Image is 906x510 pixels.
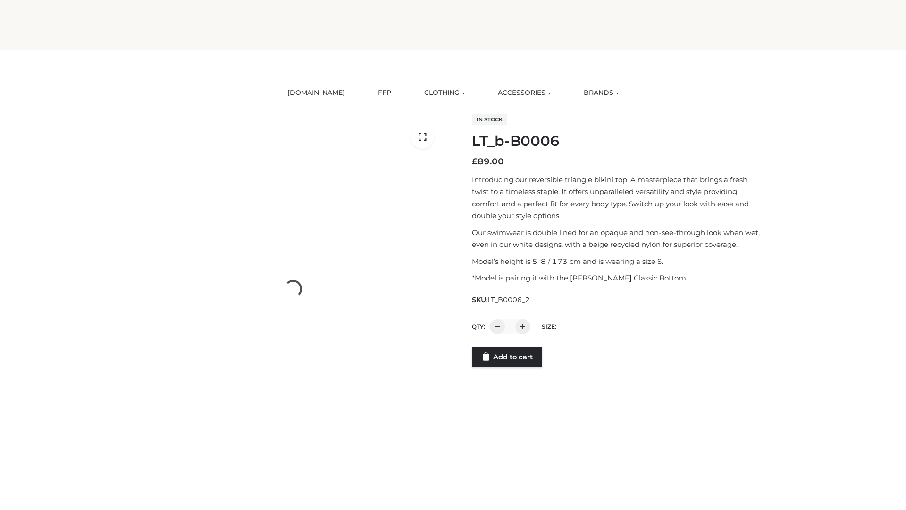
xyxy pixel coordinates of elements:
a: CLOTHING [417,83,472,103]
p: Introducing our reversible triangle bikini top. A masterpiece that brings a fresh twist to a time... [472,174,766,222]
label: Size: [542,323,556,330]
span: SKU: [472,294,531,306]
span: LT_B0006_2 [487,296,530,304]
p: *Model is pairing it with the [PERSON_NAME] Classic Bottom [472,272,766,284]
a: [DOMAIN_NAME] [280,83,352,103]
a: BRANDS [577,83,626,103]
a: ACCESSORIES [491,83,558,103]
h1: LT_b-B0006 [472,133,766,150]
p: Our swimwear is double lined for an opaque and non-see-through look when wet, even in our white d... [472,227,766,251]
a: Add to cart [472,347,542,367]
span: £ [472,156,478,167]
label: QTY: [472,323,485,330]
a: FFP [371,83,398,103]
p: Model’s height is 5 ‘8 / 173 cm and is wearing a size S. [472,255,766,268]
span: In stock [472,114,507,125]
bdi: 89.00 [472,156,504,167]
